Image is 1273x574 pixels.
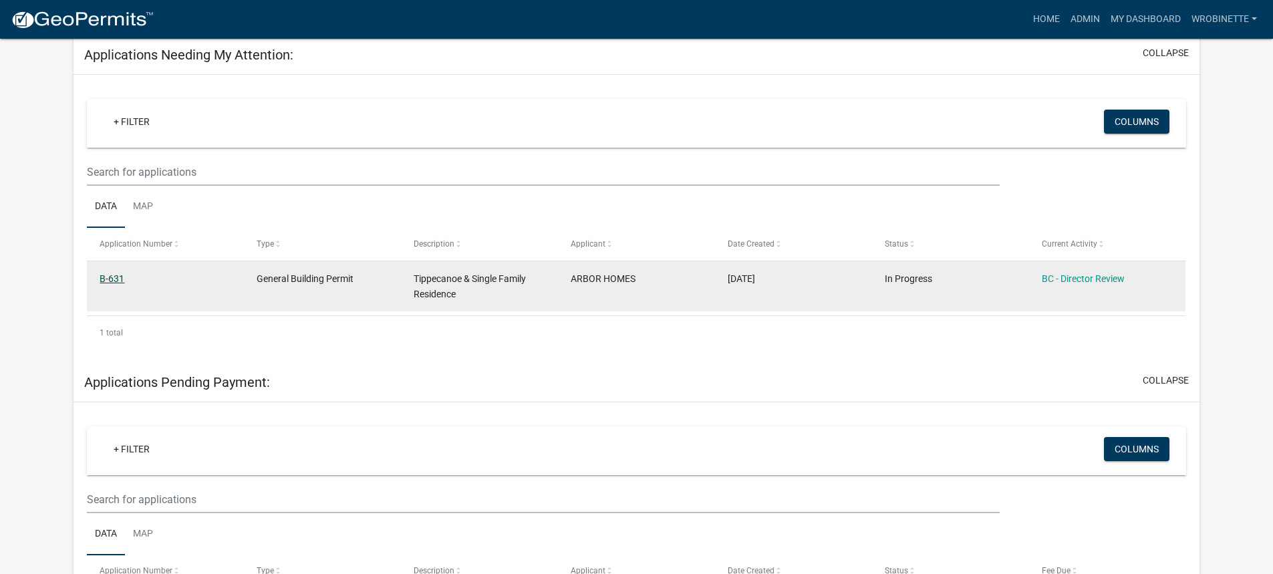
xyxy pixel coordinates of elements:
[715,228,872,260] datatable-header-cell: Date Created
[571,239,605,249] span: Applicant
[87,158,999,186] input: Search for applications
[871,228,1028,260] datatable-header-cell: Status
[1028,7,1065,32] a: Home
[103,437,160,461] a: + Filter
[100,239,172,249] span: Application Number
[87,513,125,556] a: Data
[87,228,244,260] datatable-header-cell: Application Number
[87,316,1186,349] div: 1 total
[1104,110,1169,134] button: Columns
[244,228,401,260] datatable-header-cell: Type
[84,47,293,63] h5: Applications Needing My Attention:
[728,239,774,249] span: Date Created
[1143,46,1189,60] button: collapse
[401,228,558,260] datatable-header-cell: Description
[728,273,755,284] span: 07/17/2025
[1105,7,1186,32] a: My Dashboard
[885,273,932,284] span: In Progress
[1028,228,1185,260] datatable-header-cell: Current Activity
[1042,239,1097,249] span: Current Activity
[1143,374,1189,388] button: collapse
[125,513,161,556] a: Map
[1104,437,1169,461] button: Columns
[87,486,999,513] input: Search for applications
[414,273,526,299] span: Tippecanoe & Single Family Residence
[100,273,124,284] a: B-631
[558,228,715,260] datatable-header-cell: Applicant
[885,239,908,249] span: Status
[571,273,635,284] span: ARBOR HOMES
[257,239,274,249] span: Type
[103,110,160,134] a: + Filter
[1065,7,1105,32] a: Admin
[1186,7,1262,32] a: wrobinette
[414,239,454,249] span: Description
[257,273,353,284] span: General Building Permit
[87,186,125,229] a: Data
[84,374,270,390] h5: Applications Pending Payment:
[125,186,161,229] a: Map
[1042,273,1125,284] a: BC - Director Review
[74,75,1199,362] div: collapse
